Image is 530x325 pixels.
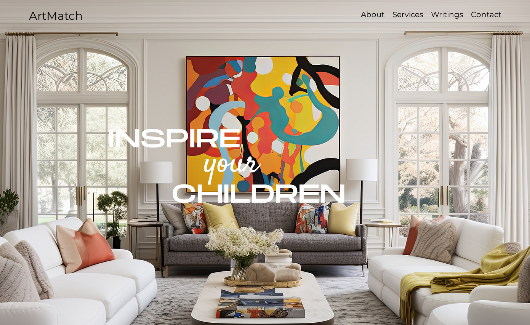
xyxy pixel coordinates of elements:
a: ArtMatch [29,9,83,23]
p: Contact [467,9,505,20]
a: Contact [467,9,505,20]
nav: Site [332,9,505,20]
a: Writings [427,9,467,20]
a: Services [388,9,427,20]
p: Services [389,9,427,20]
a: About [357,9,388,20]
